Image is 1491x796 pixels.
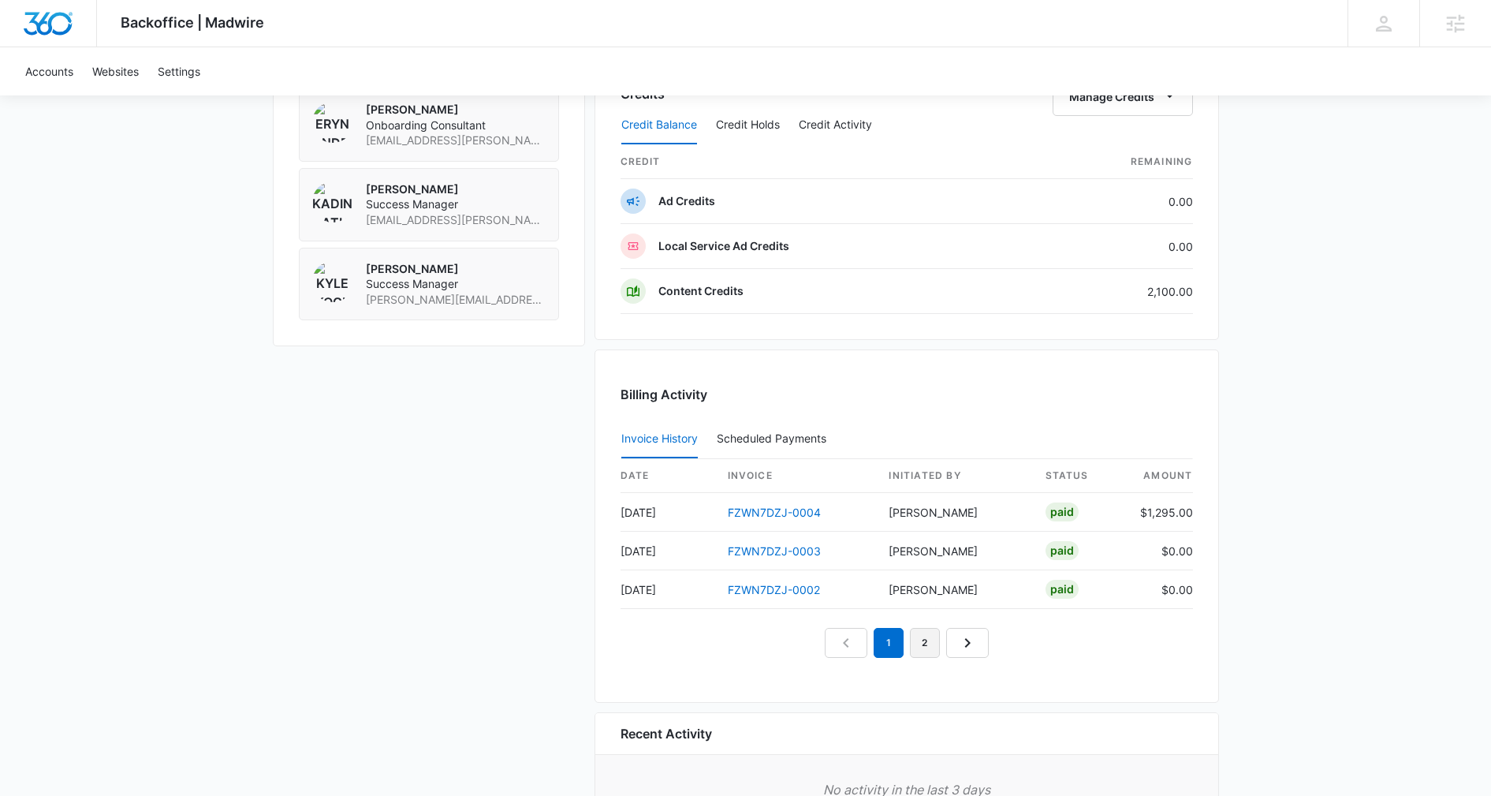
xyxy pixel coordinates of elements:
p: [PERSON_NAME] [366,181,546,197]
nav: Pagination [825,628,989,658]
td: [DATE] [621,570,715,609]
div: Paid [1046,503,1079,521]
span: Onboarding Consultant [366,118,546,133]
button: Credit Holds [716,107,780,144]
th: amount [1128,459,1193,493]
p: Local Service Ad Credits [658,238,789,254]
p: Content Credits [658,283,744,299]
p: [PERSON_NAME] [366,261,546,277]
th: date [621,459,715,493]
span: Success Manager [366,276,546,292]
div: Paid [1046,580,1079,599]
img: Eryn Anderson [312,102,353,143]
th: status [1033,459,1128,493]
td: 2,100.00 [1026,269,1193,314]
th: Initiated By [876,459,1032,493]
a: Settings [148,47,210,95]
td: [PERSON_NAME] [876,570,1032,609]
a: Accounts [16,47,83,95]
a: Next Page [946,628,989,658]
button: Manage Credits [1053,78,1193,116]
div: Scheduled Payments [717,433,833,444]
button: Credit Activity [799,107,872,144]
td: $0.00 [1128,570,1193,609]
p: Ad Credits [658,193,715,209]
a: FZWN7DZJ-0002 [728,583,820,596]
button: Invoice History [621,420,698,458]
button: Credit Balance [621,107,697,144]
td: [DATE] [621,493,715,532]
span: Success Manager [366,196,546,212]
td: [PERSON_NAME] [876,493,1032,532]
h3: Billing Activity [621,385,1193,404]
td: $0.00 [1128,532,1193,570]
span: Backoffice | Madwire [121,14,264,31]
img: Kadin Cathey [312,181,353,222]
a: FZWN7DZJ-0003 [728,544,821,558]
th: credit [621,145,1026,179]
span: [EMAIL_ADDRESS][PERSON_NAME][DOMAIN_NAME] [366,133,546,148]
a: Websites [83,47,148,95]
th: invoice [715,459,877,493]
td: $1,295.00 [1128,493,1193,532]
td: 0.00 [1026,224,1193,269]
a: FZWN7DZJ-0004 [728,506,821,519]
div: Paid [1046,541,1079,560]
em: 1 [874,628,904,658]
span: [PERSON_NAME][EMAIL_ADDRESS][PERSON_NAME][DOMAIN_NAME] [366,292,546,308]
span: [EMAIL_ADDRESS][PERSON_NAME][DOMAIN_NAME] [366,212,546,228]
h6: Recent Activity [621,724,712,743]
td: [DATE] [621,532,715,570]
td: [PERSON_NAME] [876,532,1032,570]
p: [PERSON_NAME] [366,102,546,118]
a: Page 2 [910,628,940,658]
img: Kyle Kogl [312,261,353,302]
td: 0.00 [1026,179,1193,224]
th: Remaining [1026,145,1193,179]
